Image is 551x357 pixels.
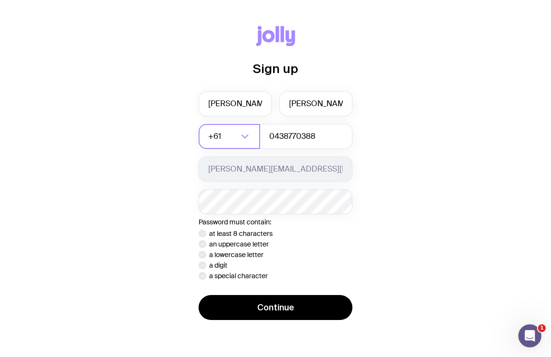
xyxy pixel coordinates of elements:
p: a special character [209,272,268,280]
p: a digit [209,261,227,269]
input: First name [199,91,272,116]
p: a lowercase letter [209,251,263,259]
div: Search for option [199,124,260,149]
span: Sign up [253,62,298,75]
span: Continue [257,302,294,313]
span: 1 [538,324,546,332]
input: Last name [279,91,352,116]
button: Continue [199,295,352,320]
p: an uppercase letter [209,240,269,248]
input: you@email.com [199,157,352,182]
input: Search for option [223,124,238,149]
p: Password must contain: [199,218,352,226]
p: at least 8 characters [209,230,273,237]
span: +61 [208,124,223,149]
iframe: Intercom live chat [518,324,541,347]
input: 0400123456 [260,124,352,149]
